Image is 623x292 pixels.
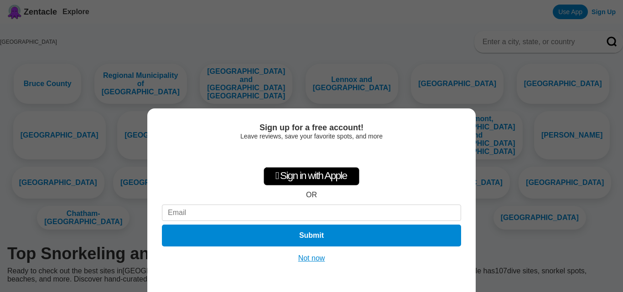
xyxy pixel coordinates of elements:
button: Not now [296,254,328,263]
div: OR [306,191,317,199]
div: Sign in with Apple [264,167,359,185]
input: Email [162,205,461,221]
div: Sign up for a free account! [162,123,461,133]
button: Submit [162,225,461,246]
iframe: Sign in with Google Button [265,144,358,164]
div: Leave reviews, save your favorite spots, and more [162,133,461,140]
